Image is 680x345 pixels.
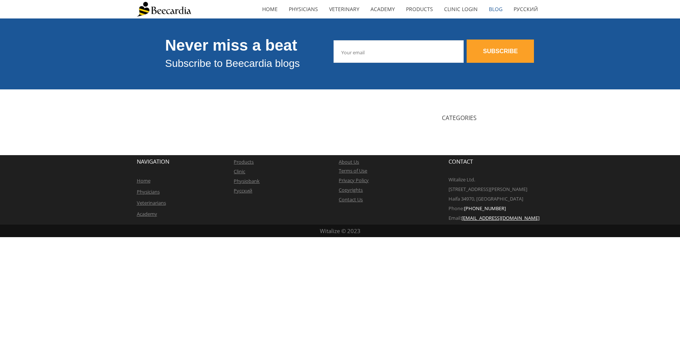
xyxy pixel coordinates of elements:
span: NAVIGATION [137,158,169,165]
a: Русский [508,1,544,18]
a: Products [400,1,439,18]
a: Physicians [283,1,324,18]
a: home [257,1,283,18]
span: Email: [449,215,461,221]
a: roducts [237,158,254,165]
span: Witalize Ltd. [449,176,475,183]
a: Physiobank [234,178,260,184]
span: Phone: [449,205,464,212]
a: Русский [234,187,252,194]
a: Privacy Policy [339,177,369,184]
a: Blog [483,1,508,18]
img: Beecardia [137,2,191,17]
span: Subscribe to Beecardia blogs [165,58,300,69]
span: [PHONE_NUMBER] [464,205,506,212]
a: Terms of Use [339,167,367,174]
span: CONTACT [449,158,473,165]
a: [EMAIL_ADDRESS][DOMAIN_NAME] [461,215,539,221]
span: Haifa 34970, [GEOGRAPHIC_DATA] [449,195,523,202]
a: Academy [137,211,157,217]
input: Your email [334,40,464,63]
span: CATEGORIES [442,114,477,122]
a: Home [137,177,150,184]
span: Never miss a beat [165,37,297,54]
span: Witalize © 2023 [320,227,361,235]
a: Copyrights [339,187,363,193]
a: SUBSCRIBE [467,40,534,63]
a: Contact Us [339,196,363,203]
a: Physicians [137,188,160,195]
a: Veterinary [324,1,365,18]
a: Academy [365,1,400,18]
a: P [234,158,237,165]
a: Clinic Login [439,1,483,18]
a: Clinic [234,168,245,175]
span: [STREET_ADDRESS][PERSON_NAME] [449,186,527,192]
a: About Us [339,158,359,165]
a: Veterinarians [137,199,166,206]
